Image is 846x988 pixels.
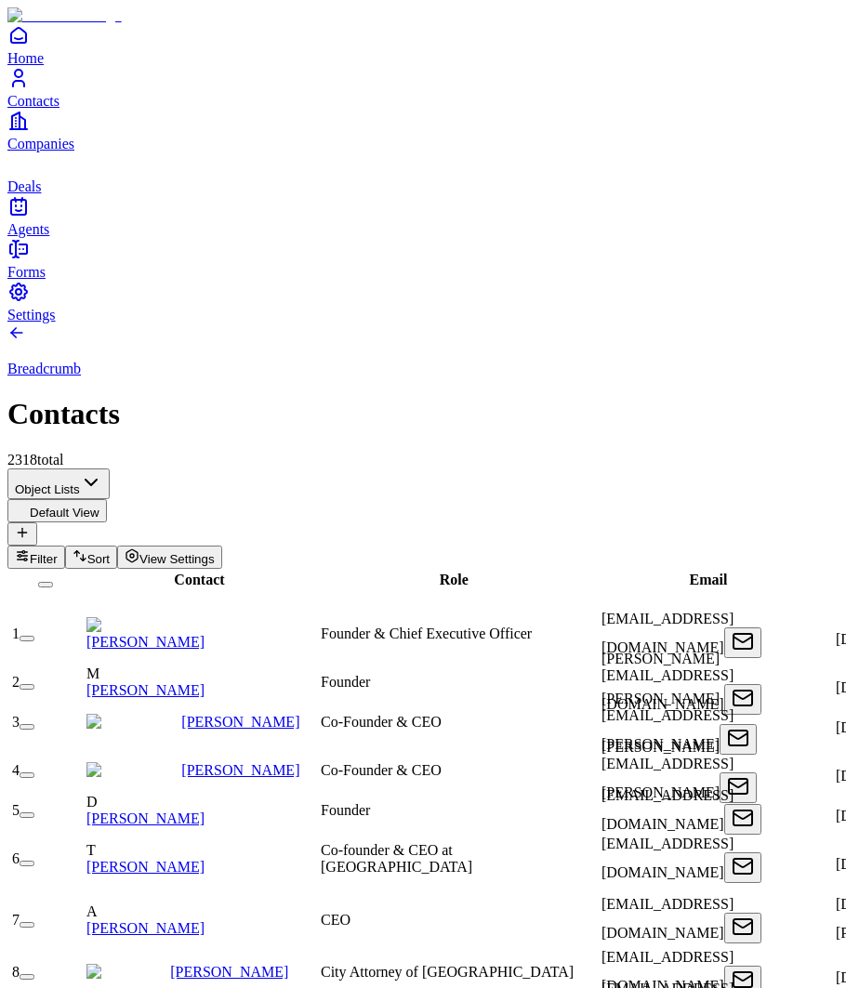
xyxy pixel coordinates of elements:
a: Home [7,24,839,66]
span: Deals [7,178,41,194]
button: Open [724,627,761,658]
a: [PERSON_NAME] [170,964,288,980]
div: D [86,794,317,810]
img: David Chiu [86,964,170,981]
span: Sort [87,552,110,566]
button: Open [724,852,761,883]
span: City Attorney of [GEOGRAPHIC_DATA] [321,964,574,980]
img: Stefan Schaff [86,714,181,731]
span: View Settings [139,552,215,566]
span: 6 [12,850,20,866]
span: Companies [7,136,74,151]
span: 2 [12,674,20,690]
span: 1 [12,626,20,641]
a: [PERSON_NAME] [86,859,205,875]
button: Filter [7,546,65,569]
button: Open [724,804,761,835]
span: CEO [321,912,350,928]
button: Default View [7,499,107,522]
span: Founder & Chief Executive Officer [321,626,532,641]
a: Forms [7,238,839,280]
span: [PERSON_NAME][EMAIL_ADDRESS][PERSON_NAME] [601,739,734,800]
a: deals [7,152,839,194]
div: T [86,842,317,859]
button: Sort [65,546,117,569]
button: Open [720,724,757,755]
a: [PERSON_NAME] [181,762,299,778]
a: Contacts [7,67,839,109]
span: Founder [321,802,370,818]
a: [PERSON_NAME] [86,920,205,936]
span: [EMAIL_ADDRESS][DOMAIN_NAME] [601,896,734,941]
span: Contact [174,572,224,587]
span: [EMAIL_ADDRESS][DOMAIN_NAME] [601,787,734,832]
a: Agents [7,195,839,237]
a: Companies [7,110,839,151]
span: [PERSON_NAME][EMAIL_ADDRESS][DOMAIN_NAME] [601,651,734,712]
span: Co-Founder & CEO [321,762,442,778]
span: Settings [7,307,56,323]
div: 2318 total [7,452,839,468]
div: M [86,665,317,682]
span: Filter [30,552,58,566]
a: Breadcrumb [7,329,839,377]
span: 8 [12,964,20,980]
button: View Settings [117,546,222,569]
a: Settings [7,281,839,323]
a: [PERSON_NAME] [181,714,299,730]
span: Agents [7,221,49,237]
button: Open [724,684,761,715]
div: A [86,903,317,920]
span: Home [7,50,44,66]
span: Email [690,572,728,587]
a: [PERSON_NAME] [86,634,205,650]
span: Forms [7,264,46,280]
span: [PERSON_NAME][EMAIL_ADDRESS][PERSON_NAME] [601,691,734,752]
span: [EMAIL_ADDRESS][DOMAIN_NAME] [601,611,734,655]
img: Item Brain Logo [7,7,122,24]
a: [PERSON_NAME] [86,810,205,826]
span: 5 [12,802,20,818]
span: 3 [12,714,20,730]
p: Breadcrumb [7,361,839,377]
span: Co-founder & CEO at [GEOGRAPHIC_DATA] [321,842,472,875]
h1: Contacts [7,397,839,431]
img: Stefan Schaff [86,762,181,779]
button: Open [720,772,757,803]
span: 4 [12,762,20,778]
span: [EMAIL_ADDRESS][DOMAIN_NAME] [601,836,734,880]
img: Conor Brennan-Burke [86,617,234,634]
button: Open [724,913,761,943]
span: Founder [321,674,370,690]
span: 7 [12,912,20,928]
span: Co-Founder & CEO [321,714,442,730]
span: Contacts [7,93,59,109]
span: Role [440,572,469,587]
a: [PERSON_NAME] [86,682,205,698]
